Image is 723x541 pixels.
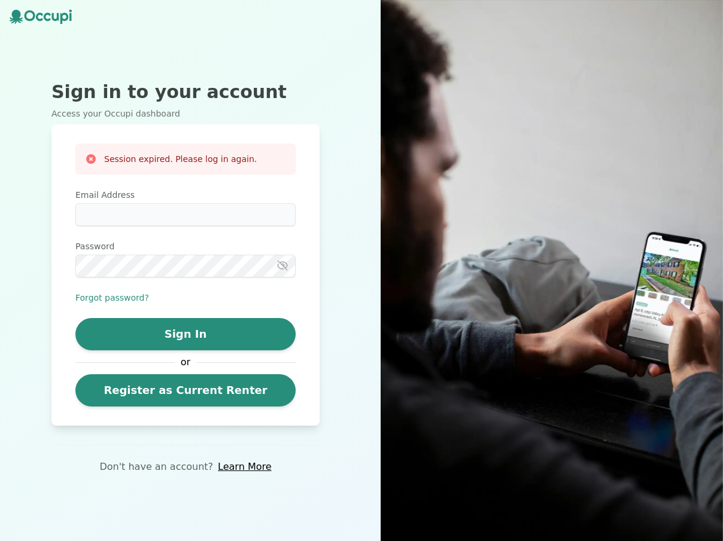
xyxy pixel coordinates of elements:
button: Sign In [75,318,296,350]
p: Access your Occupi dashboard [51,108,320,120]
button: Forgot password? [75,292,149,304]
a: Learn More [218,460,271,474]
h2: Sign in to your account [51,81,320,103]
p: Don't have an account? [99,460,213,474]
span: or [175,355,196,369]
a: Register as Current Renter [75,374,296,406]
h3: Session expired. Please log in again. [104,153,257,165]
label: Password [75,240,296,252]
label: Email Address [75,189,296,201]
